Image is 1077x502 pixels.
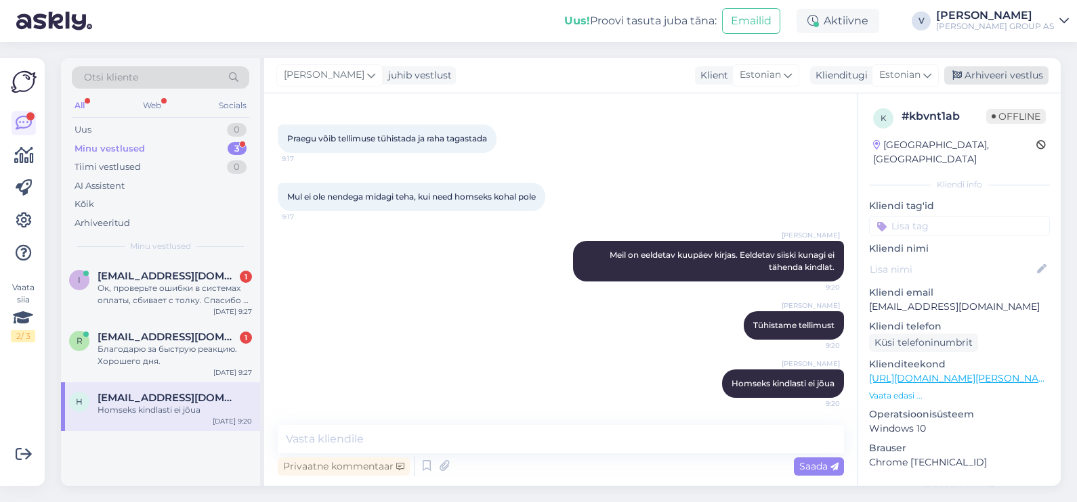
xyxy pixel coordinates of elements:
div: 1 [240,271,252,283]
span: 9:20 [789,398,840,409]
div: juhib vestlust [383,68,452,83]
p: Kliendi tag'id [869,199,1050,213]
div: Proovi tasuta juba täna: [564,13,717,29]
div: [DATE] 9:27 [213,306,252,317]
p: Kliendi nimi [869,242,1050,256]
div: 2 / 3 [11,330,35,342]
span: Mul ei ole nendega midagi teha, kui need homseks kohal pole [287,191,536,202]
span: Otsi kliente [84,70,138,85]
img: Askly Logo [11,69,37,95]
div: 0 [227,123,247,137]
div: [PERSON_NAME] GROUP AS [936,21,1054,32]
div: Homseks kindlasti ei jõua [98,404,252,416]
span: 9:17 [282,212,333,222]
p: Operatsioonisüsteem [869,407,1050,421]
span: Minu vestlused [130,240,191,252]
div: Klient [695,68,728,83]
div: Web [140,97,164,114]
div: Ок, проверьте ошибки в системах оплаты, сбивает с толку. Спасибо и хорошего дня. Ждём заказ тогда ;) [98,282,252,306]
p: Kliendi email [869,286,1050,300]
p: Windows 10 [869,421,1050,436]
p: Brauser [869,441,1050,455]
div: Minu vestlused [75,142,145,156]
div: Aktiivne [797,9,879,33]
div: # kbvnt1ab [902,108,986,124]
span: holgerehrlich@hotmail.com [98,392,238,404]
div: [DATE] 9:27 [213,367,252,378]
div: Kliendi info [869,179,1050,191]
div: Küsi telefoninumbrit [869,334,978,352]
span: 9:20 [789,340,840,350]
div: Kõik [75,198,94,211]
div: Socials [216,97,249,114]
div: Privaatne kommentaar [278,457,410,476]
div: Tiimi vestlused [75,160,141,174]
span: k [881,113,887,123]
div: All [72,97,87,114]
span: h [76,396,83,407]
p: Kliendi telefon [869,319,1050,334]
p: Klienditeekond [869,357,1050,371]
p: Chrome [TECHNICAL_ID] [869,455,1050,470]
p: [EMAIL_ADDRESS][DOMAIN_NAME] [869,300,1050,314]
span: Tühistame tellimust [753,320,835,330]
div: Klienditugi [810,68,868,83]
span: rokscompanyou@gmail.com [98,331,238,343]
span: Offline [986,109,1046,124]
input: Lisa tag [869,216,1050,236]
div: Arhiveeritud [75,216,130,230]
span: Saada [799,460,839,472]
b: Uus! [564,14,590,27]
span: [PERSON_NAME] [284,68,364,83]
div: [PERSON_NAME] [936,10,1054,21]
div: Arhiveeri vestlus [944,66,1049,85]
span: I [78,275,81,285]
div: Uus [75,123,91,137]
div: AI Assistent [75,179,125,193]
div: [GEOGRAPHIC_DATA], [GEOGRAPHIC_DATA] [873,138,1036,166]
span: [PERSON_NAME] [782,359,840,369]
div: V [912,12,931,30]
div: [DATE] 9:20 [213,416,252,426]
input: Lisa nimi [870,262,1034,277]
span: Homseks kindlasti ei jõua [732,378,835,388]
span: Meil on eeldetav kuupäev kirjas. Eeldetav siiski kunagi ei tähenda kindlat. [610,250,837,272]
span: Estonian [740,68,781,83]
div: Благодарю за быструю реакцию. Хорошего дня. [98,343,252,367]
span: 9:20 [789,282,840,292]
div: 0 [227,160,247,174]
span: Info@tallinnaklaas.ee [98,270,238,282]
a: [PERSON_NAME][PERSON_NAME] GROUP AS [936,10,1069,32]
div: 3 [228,142,247,156]
span: r [77,336,83,346]
p: Vaata edasi ... [869,390,1050,402]
div: [PERSON_NAME] [869,483,1050,495]
div: Vaata siia [11,281,35,342]
span: Praegu võib tellimuse tühistada ja raha tagastada [287,133,487,143]
span: 9:17 [282,154,333,164]
span: [PERSON_NAME] [782,300,840,311]
span: Estonian [879,68,921,83]
div: 1 [240,332,252,344]
span: [PERSON_NAME] [782,230,840,240]
button: Emailid [722,8,780,34]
